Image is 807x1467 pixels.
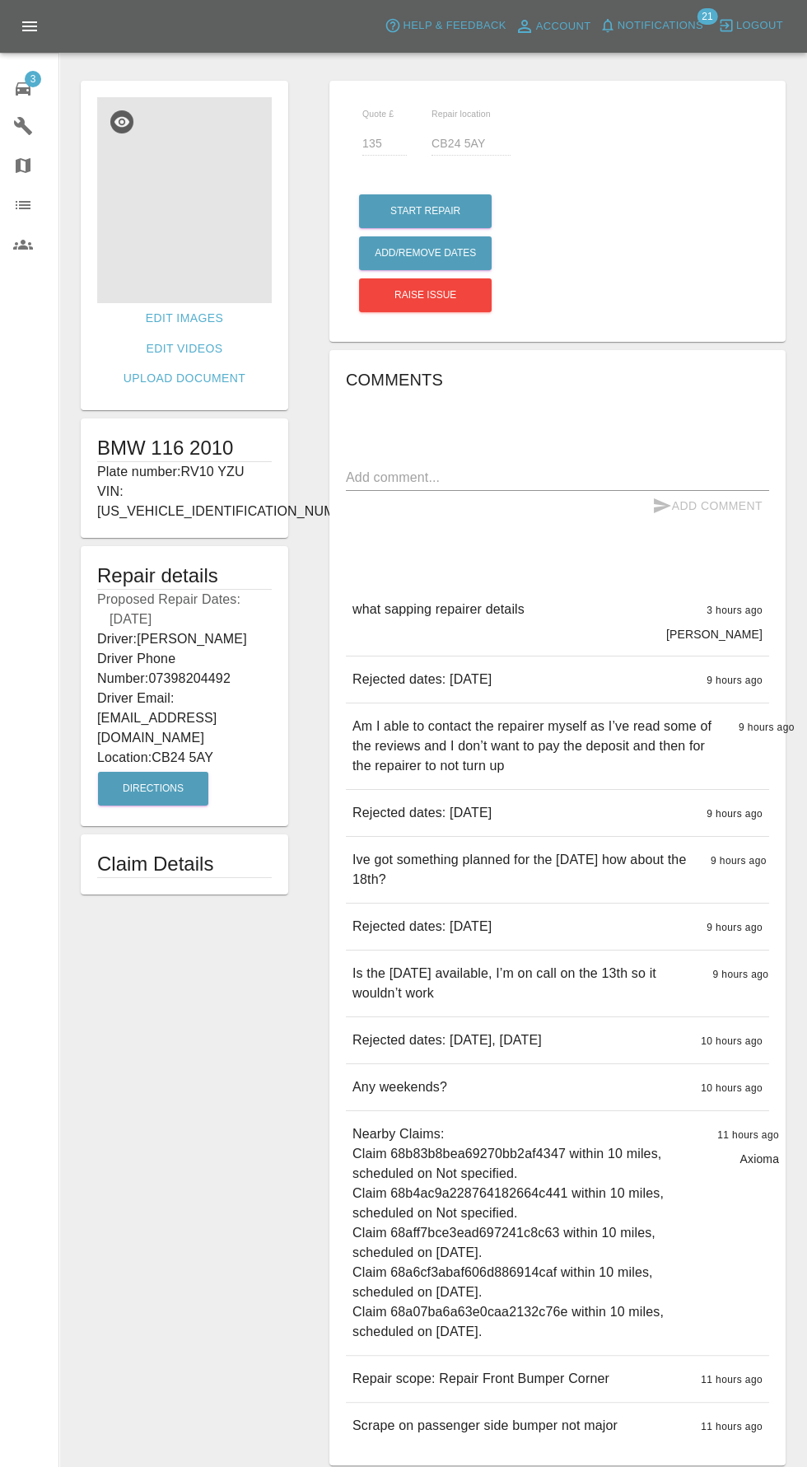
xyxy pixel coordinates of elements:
p: Rejected dates: [DATE] [352,803,492,823]
a: Edit Videos [140,334,230,364]
span: 10 hours ago [701,1082,763,1094]
span: 11 hours ago [717,1129,779,1141]
span: Help & Feedback [403,16,506,35]
h5: Repair details [97,563,272,589]
p: Nearby Claims: Claim 68b83b8bea69270bb2af4347 within 10 miles, scheduled on Not specified. Claim ... [352,1124,704,1342]
p: Am I able to contact the repairer myself as I’ve read some of the reviews and I don’t want to pay... [352,717,725,776]
button: Open drawer [10,7,49,46]
span: 9 hours ago [707,922,763,933]
p: Driver: [PERSON_NAME] [97,629,272,649]
span: 3 hours ago [707,605,763,616]
h6: Comments [346,367,769,393]
button: Raise issue [359,278,492,312]
button: Help & Feedback [380,13,510,39]
span: 9 hours ago [707,808,763,820]
p: [PERSON_NAME] [666,626,763,642]
p: Driver Email: [EMAIL_ADDRESS][DOMAIN_NAME] [97,689,272,748]
p: Is the [DATE] available, I’m on call on the 13th so it wouldn’t work [352,964,700,1003]
div: [DATE] [97,610,272,629]
span: 21 [697,8,717,25]
button: Start Repair [359,194,492,228]
span: Logout [736,16,783,35]
span: 9 hours ago [711,855,767,867]
p: Plate number: RV10 YZU [97,462,272,482]
span: 3 [25,71,41,87]
p: Location: CB24 5AY [97,748,272,768]
p: Axioma [739,1151,779,1167]
h1: BMW 116 2010 [97,435,272,461]
button: Notifications [595,13,707,39]
span: 11 hours ago [701,1421,763,1432]
a: Upload Document [117,363,252,394]
span: 9 hours ago [707,675,763,686]
p: Proposed Repair Dates: [97,590,272,629]
button: Directions [98,772,208,806]
p: Any weekends? [352,1077,447,1097]
span: Repair location [431,109,491,119]
span: Account [536,17,591,36]
p: Rejected dates: [DATE], [DATE] [352,1030,542,1050]
a: Account [511,13,595,40]
p: VIN: [US_VEHICLE_IDENTIFICATION_NUMBER] [97,482,272,521]
span: Notifications [618,16,703,35]
span: 9 hours ago [712,969,768,980]
button: Logout [714,13,787,39]
a: Edit Images [139,303,230,334]
p: Rejected dates: [DATE] [352,670,492,689]
button: Add/Remove Dates [359,236,492,270]
p: Repair scope: Repair Front Bumper Corner [352,1369,609,1389]
span: Quote £ [362,109,394,119]
span: 9 hours ago [739,722,795,733]
p: Ive got something planned for the [DATE] how about the 18th? [352,850,697,890]
p: Scrape on passenger side bumper not major [352,1416,618,1436]
p: Driver Phone Number: 07398204492 [97,649,272,689]
img: 21f65104-d3d8-4a94-b442-9d0e81c8da05 [97,97,272,303]
p: Rejected dates: [DATE] [352,917,492,937]
h1: Claim Details [97,851,272,877]
p: what sapping repairer details [352,600,525,619]
span: 10 hours ago [701,1035,763,1047]
span: 11 hours ago [701,1374,763,1385]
